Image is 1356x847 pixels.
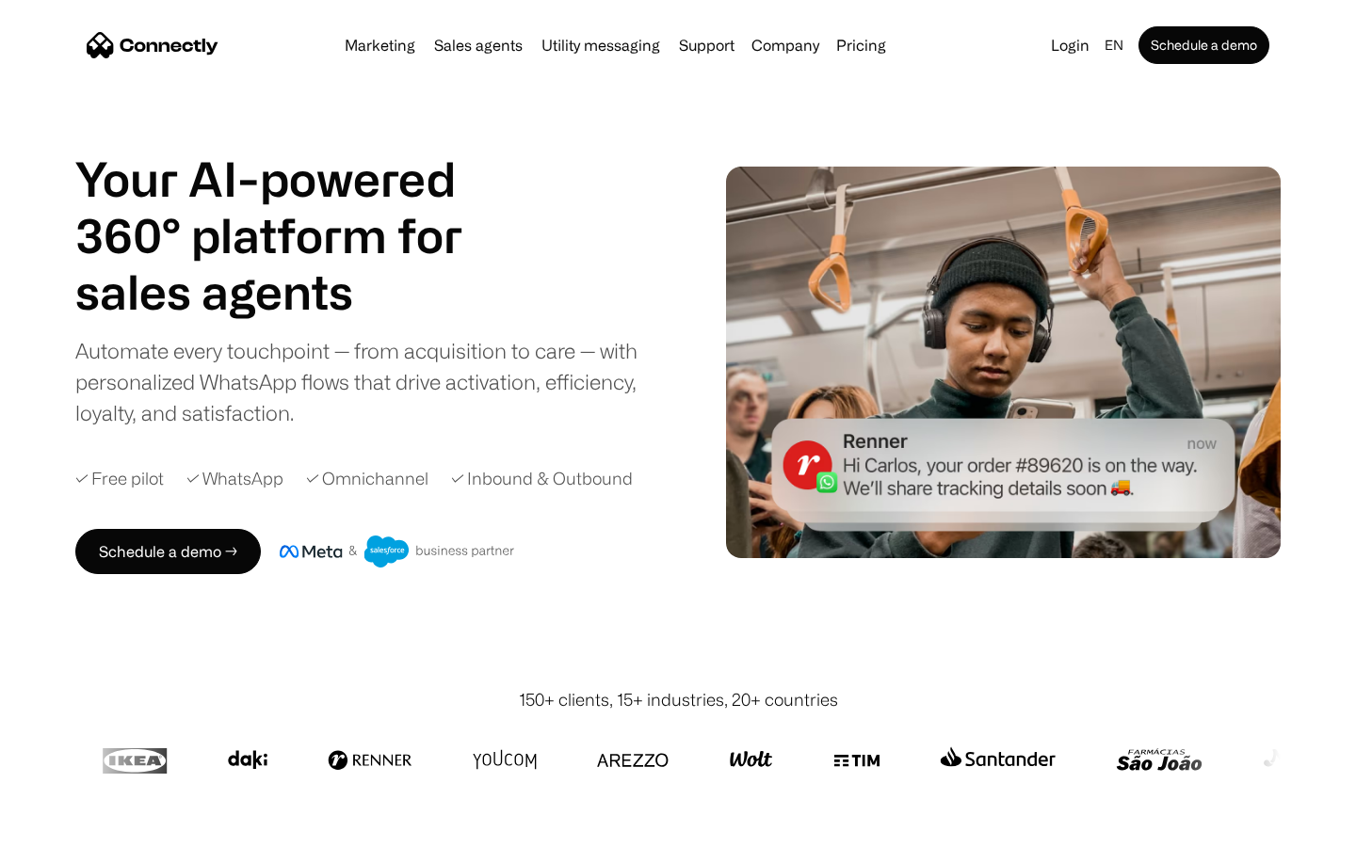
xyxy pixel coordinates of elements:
[534,38,668,53] a: Utility messaging
[75,335,669,428] div: Automate every touchpoint — from acquisition to care — with personalized WhatsApp flows that driv...
[38,814,113,840] ul: Language list
[306,466,428,491] div: ✓ Omnichannel
[19,812,113,840] aside: Language selected: English
[1105,32,1123,58] div: en
[75,264,508,320] div: 1 of 4
[451,466,633,491] div: ✓ Inbound & Outbound
[75,264,508,320] h1: sales agents
[1097,32,1135,58] div: en
[75,466,164,491] div: ✓ Free pilot
[671,38,742,53] a: Support
[519,687,838,712] div: 150+ clients, 15+ industries, 20+ countries
[829,38,894,53] a: Pricing
[427,38,530,53] a: Sales agents
[1138,26,1269,64] a: Schedule a demo
[337,38,423,53] a: Marketing
[75,529,261,574] a: Schedule a demo →
[1043,32,1097,58] a: Login
[186,466,283,491] div: ✓ WhatsApp
[75,151,508,264] h1: Your AI-powered 360° platform for
[87,31,218,59] a: home
[751,32,819,58] div: Company
[746,32,825,58] div: Company
[75,264,508,320] div: carousel
[280,535,515,567] img: Meta and Salesforce business partner badge.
